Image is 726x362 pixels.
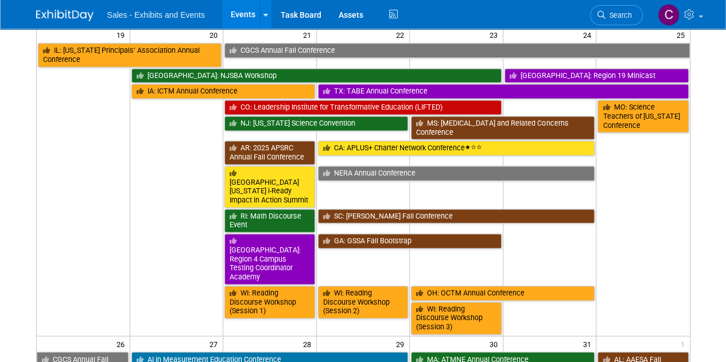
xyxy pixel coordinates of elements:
a: CGCS Annual Fall Conference [224,43,689,58]
span: 19 [115,28,130,42]
a: [GEOGRAPHIC_DATA]: Region 19 Minicast [504,68,689,83]
span: 20 [208,28,223,42]
span: 29 [395,336,409,351]
span: Sales - Exhibits and Events [107,10,205,20]
span: 23 [488,28,503,42]
a: MS: [MEDICAL_DATA] and Related Concerns Conference [411,116,595,139]
span: 30 [488,336,503,351]
a: WI: Reading Discourse Workshop (Session 1) [224,286,315,318]
span: 26 [115,336,130,351]
span: 31 [581,336,596,351]
span: 22 [395,28,409,42]
a: OH: OCTM Annual Conference [411,286,595,301]
a: IA: ICTM Annual Conference [131,84,315,99]
a: CO: Leadership Institute for Transformative Education (LIFTED) [224,100,502,115]
span: 1 [680,336,690,351]
img: ExhibitDay [36,10,94,21]
a: Search [590,5,643,25]
span: Search [605,11,632,20]
span: 24 [581,28,596,42]
a: RI: Math Discourse Event [224,209,315,232]
a: IL: [US_STATE] Principals’ Association Annual Conference [38,43,222,67]
a: AR: 2025 APSRC Annual Fall Conference [224,141,315,164]
a: [GEOGRAPHIC_DATA]: NJSBA Workshop [131,68,502,83]
a: WI: Reading Discourse Workshop (Session 3) [411,302,502,334]
a: TX: TABE Annual Conference [318,84,689,99]
a: [GEOGRAPHIC_DATA]: Region 4 Campus Testing Coordinator Academy [224,233,315,285]
a: [GEOGRAPHIC_DATA][US_STATE] i-Ready Impact in Action Summit [224,166,315,208]
a: WI: Reading Discourse Workshop (Session 2) [318,286,409,318]
a: SC: [PERSON_NAME] Fall Conference [318,209,595,224]
a: CA: APLUS+ Charter Network Conference [318,141,595,155]
a: NJ: [US_STATE] Science Convention [224,116,408,131]
span: 21 [302,28,316,42]
a: GA: GSSA Fall Bootstrap [318,233,502,248]
span: 28 [302,336,316,351]
img: Christine Lurz [658,4,680,26]
span: 27 [208,336,223,351]
span: 25 [675,28,690,42]
a: MO: Science Teachers of [US_STATE] Conference [597,100,688,133]
a: NERA Annual Conference [318,166,595,181]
